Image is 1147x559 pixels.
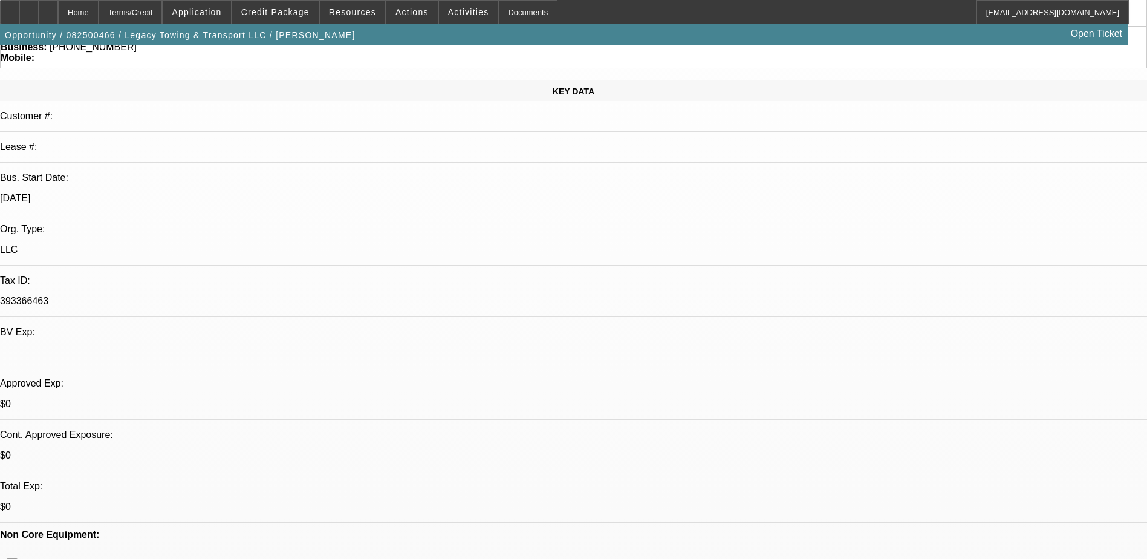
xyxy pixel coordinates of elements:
[439,1,498,24] button: Activities
[320,1,385,24] button: Resources
[386,1,438,24] button: Actions
[553,87,594,96] span: KEY DATA
[1066,24,1127,44] a: Open Ticket
[448,7,489,17] span: Activities
[1,53,34,63] strong: Mobile:
[172,7,221,17] span: Application
[395,7,429,17] span: Actions
[232,1,319,24] button: Credit Package
[241,7,310,17] span: Credit Package
[329,7,376,17] span: Resources
[5,30,356,40] span: Opportunity / 082500466 / Legacy Towing & Transport LLC / [PERSON_NAME]
[163,1,230,24] button: Application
